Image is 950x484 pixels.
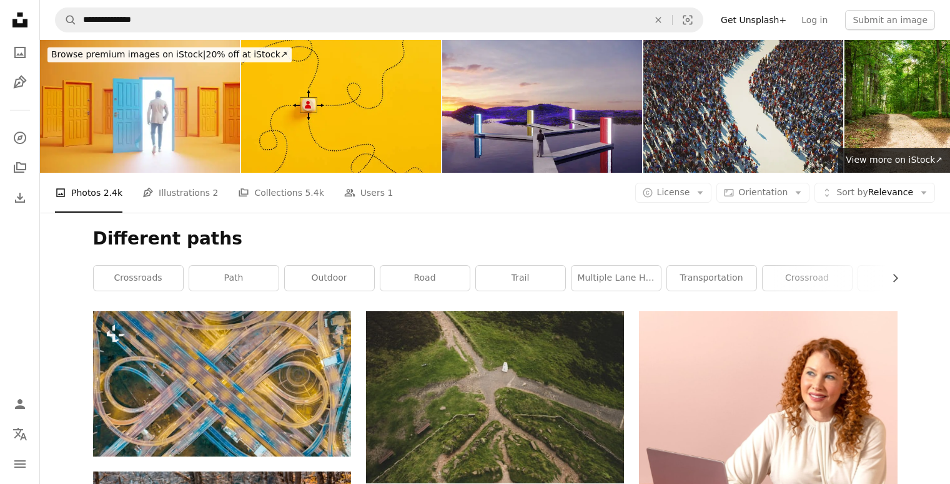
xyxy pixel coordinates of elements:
[836,186,913,199] span: Relevance
[838,148,950,173] a: View more on iStock↗
[794,10,835,30] a: Log in
[7,40,32,65] a: Photos
[213,186,219,200] span: 2
[238,173,324,213] a: Collections 5.4k
[643,40,843,173] img: Man walking in crowds of people
[56,8,77,32] button: Search Unsplash
[738,187,788,197] span: Orientation
[846,155,943,165] span: View more on iStock ↗
[442,40,642,173] img: Choice-variation concept
[344,173,393,213] a: Users 1
[93,378,351,389] a: Aerial view highway road intersection at dusk for transportation, distribution or traffic backgro...
[51,49,288,59] span: 20% off at iStock ↗
[93,311,351,456] img: Aerial view highway road intersection at dusk for transportation, distribution or traffic backgro...
[93,228,898,250] h1: Different paths
[645,8,672,32] button: Clear
[635,183,712,203] button: License
[241,40,441,173] img: Choosing the right path to follow. Decision making in business. Right decisions and way to succes...
[7,125,32,150] a: Explore
[858,266,948,291] a: nature
[884,266,898,291] button: scroll list to the right
[763,266,852,291] a: crossroad
[845,10,935,30] button: Submit an image
[7,392,32,417] a: Log in / Sign up
[189,266,279,291] a: path
[7,155,32,180] a: Collections
[366,391,624,402] a: an aerial view of a grassy area with a white building
[673,8,703,32] button: Visual search
[40,40,240,173] img: Choice concept with doors
[814,183,935,203] button: Sort byRelevance
[40,40,299,70] a: Browse premium images on iStock|20% off at iStock↗
[667,266,756,291] a: transportation
[657,187,690,197] span: License
[713,10,794,30] a: Get Unsplash+
[285,266,374,291] a: outdoor
[142,173,218,213] a: Illustrations 2
[94,266,183,291] a: crossroads
[55,7,703,32] form: Find visuals sitewide
[476,266,565,291] a: trail
[380,266,470,291] a: road
[571,266,661,291] a: multiple lane highway
[836,187,868,197] span: Sort by
[7,452,32,477] button: Menu
[305,186,324,200] span: 5.4k
[716,183,809,203] button: Orientation
[7,422,32,447] button: Language
[51,49,205,59] span: Browse premium images on iStock |
[388,186,393,200] span: 1
[7,185,32,210] a: Download History
[7,70,32,95] a: Illustrations
[366,311,624,483] img: an aerial view of a grassy area with a white building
